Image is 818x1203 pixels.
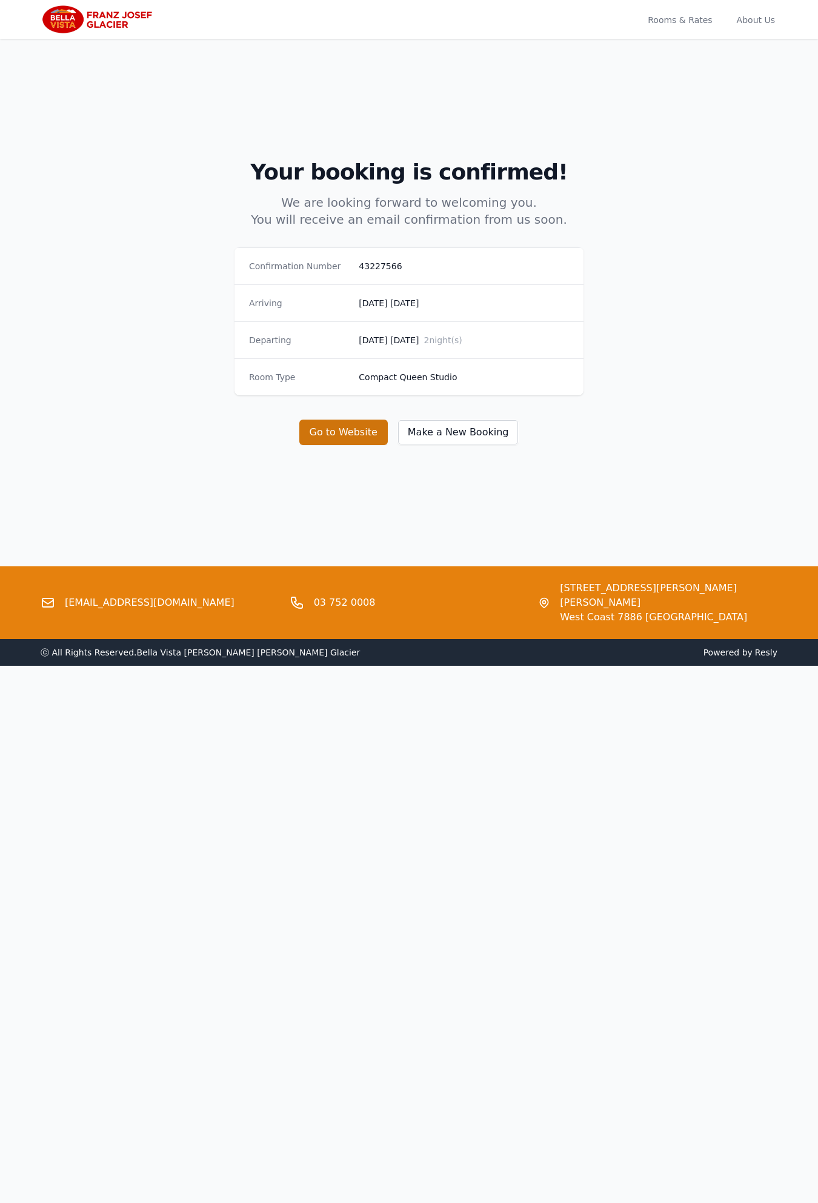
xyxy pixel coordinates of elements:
p: We are looking forward to welcoming you. You will receive an email confirmation from us soon. [176,194,642,228]
a: [EMAIL_ADDRESS][DOMAIN_NAME] [65,595,234,610]
dd: Compact Queen Studio [359,371,569,383]
span: ⓒ All Rights Reserved. Bella Vista [PERSON_NAME] [PERSON_NAME] Glacier [41,648,360,657]
a: 03 752 0008 [314,595,376,610]
span: 2 night(s) [424,335,462,345]
dd: [DATE] [DATE] [359,334,569,346]
dd: [DATE] [DATE] [359,297,569,309]
dt: Arriving [249,297,349,309]
a: Go to Website [299,426,397,438]
button: Go to Website [299,420,388,445]
dt: Room Type [249,371,349,383]
button: Make a New Booking [397,420,519,445]
dd: 43227566 [359,260,569,272]
h2: Your booking is confirmed! [53,160,765,184]
span: [STREET_ADDRESS][PERSON_NAME] [PERSON_NAME] [560,581,777,610]
span: West Coast 7886 [GEOGRAPHIC_DATA] [560,610,777,625]
a: Resly [755,648,777,657]
dt: Departing [249,334,349,346]
img: Bella Vista Franz Josef Glacier [41,5,158,34]
dt: Confirmation Number [249,260,349,272]
span: Powered by [414,646,777,658]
